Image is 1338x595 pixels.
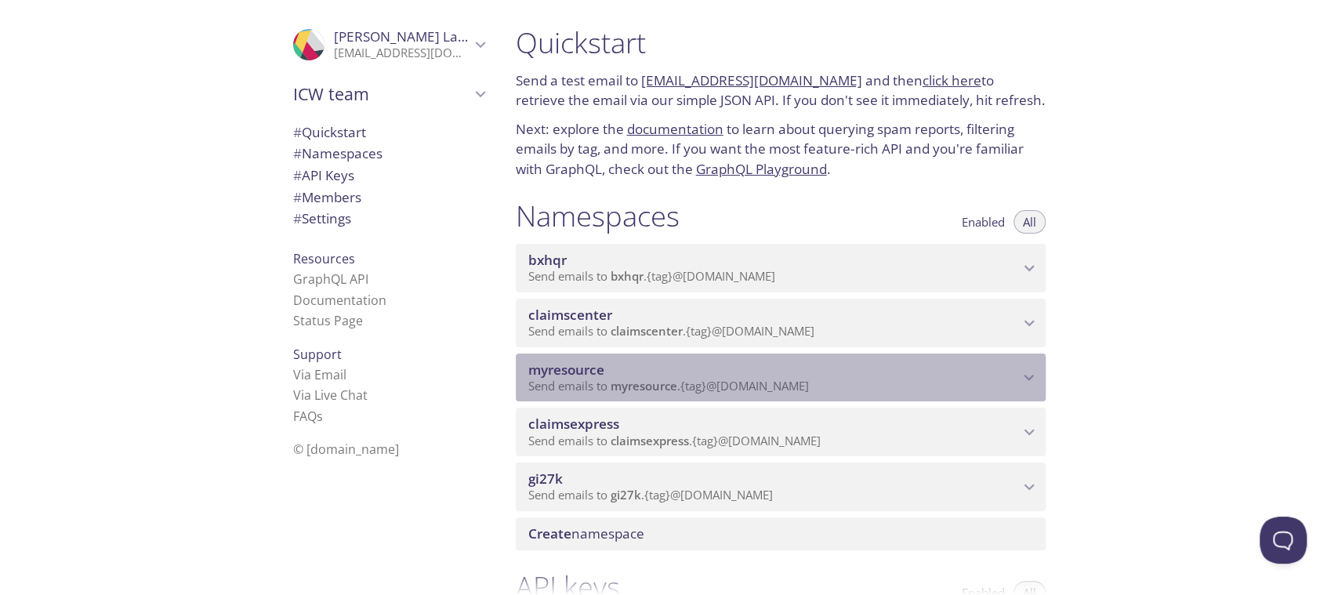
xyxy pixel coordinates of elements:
[281,19,497,71] div: Rajesh Lakhinana
[516,463,1046,511] div: gi27k namespace
[317,408,323,425] span: s
[281,187,497,209] div: Members
[516,299,1046,347] div: claimscenter namespace
[293,144,383,162] span: Namespaces
[641,71,862,89] a: [EMAIL_ADDRESS][DOMAIN_NAME]
[611,378,677,394] span: myresource
[293,366,346,383] a: Via Email
[611,323,683,339] span: claimscenter
[528,268,775,284] span: Send emails to . {tag} @[DOMAIN_NAME]
[528,470,563,488] span: gi27k
[952,210,1014,234] button: Enabled
[293,312,363,329] a: Status Page
[293,270,368,288] a: GraphQL API
[516,25,1046,60] h1: Quickstart
[528,524,644,542] span: namespace
[293,441,399,458] span: © [DOMAIN_NAME]
[293,408,323,425] a: FAQ
[516,354,1046,402] div: myresource namespace
[516,71,1046,111] p: Send a test email to and then to retrieve the email via our simple JSON API. If you don't see it ...
[516,517,1046,550] div: Create namespace
[281,74,497,114] div: ICW team
[627,120,723,138] a: documentation
[281,122,497,143] div: Quickstart
[516,198,680,234] h1: Namespaces
[293,166,302,184] span: #
[293,209,351,227] span: Settings
[293,166,354,184] span: API Keys
[528,433,821,448] span: Send emails to . {tag} @[DOMAIN_NAME]
[516,408,1046,456] div: claimsexpress namespace
[528,524,571,542] span: Create
[293,386,368,404] a: Via Live Chat
[528,415,619,433] span: claimsexpress
[293,144,302,162] span: #
[334,45,470,61] p: [EMAIL_ADDRESS][DOMAIN_NAME]
[528,251,567,269] span: bxhqr
[611,487,641,502] span: gi27k
[516,244,1046,292] div: bxhqr namespace
[1260,517,1307,564] iframe: Help Scout Beacon - Open
[293,209,302,227] span: #
[293,83,470,105] span: ICW team
[281,165,497,187] div: API Keys
[516,119,1046,180] p: Next: explore the to learn about querying spam reports, filtering emails by tag, and more. If you...
[293,188,302,206] span: #
[696,160,827,178] a: GraphQL Playground
[528,487,773,502] span: Send emails to . {tag} @[DOMAIN_NAME]
[293,250,355,267] span: Resources
[528,361,604,379] span: myresource
[528,323,814,339] span: Send emails to . {tag} @[DOMAIN_NAME]
[923,71,981,89] a: click here
[611,268,644,284] span: bxhqr
[293,123,302,141] span: #
[293,346,342,363] span: Support
[293,292,386,309] a: Documentation
[334,27,509,45] span: [PERSON_NAME] Lakhinana
[528,306,612,324] span: claimscenter
[1013,210,1046,234] button: All
[281,208,497,230] div: Team Settings
[528,378,809,394] span: Send emails to . {tag} @[DOMAIN_NAME]
[611,433,689,448] span: claimsexpress
[293,188,361,206] span: Members
[281,143,497,165] div: Namespaces
[293,123,366,141] span: Quickstart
